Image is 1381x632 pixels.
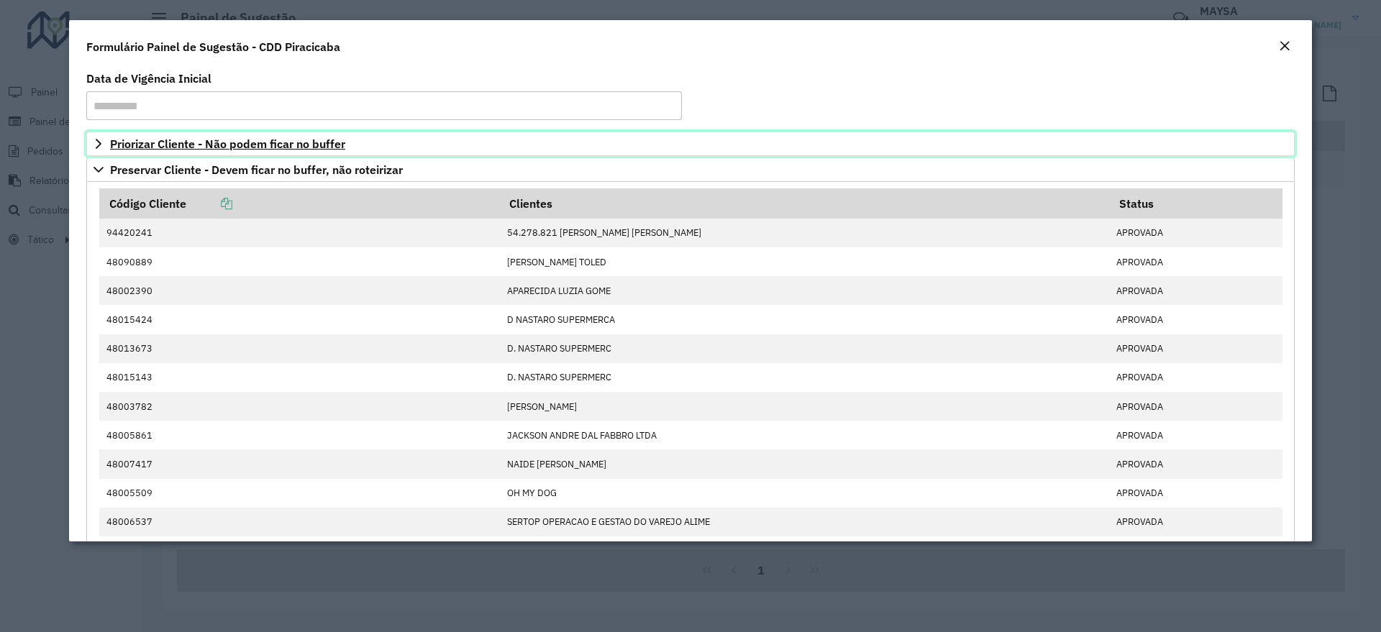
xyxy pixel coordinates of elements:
td: APROVADA [1109,334,1282,363]
td: APROVADA [1109,536,1282,565]
td: 48013673 [99,334,500,363]
td: NAIDE [PERSON_NAME] [499,449,1109,478]
td: APROVADA [1109,392,1282,421]
span: Priorizar Cliente - Não podem ficar no buffer [110,138,345,150]
a: Preservar Cliente - Devem ficar no buffer, não roteirizar [86,157,1295,182]
td: 48007417 [99,449,500,478]
td: 48003782 [99,392,500,421]
th: Clientes [499,188,1109,219]
td: APROVADA [1109,508,1282,536]
td: APROVADA [1109,219,1282,247]
td: APARECIDA LUZIA GOME [499,276,1109,305]
td: APROVADA [1109,449,1282,478]
h4: Formulário Painel de Sugestão - CDD Piracicaba [86,38,340,55]
label: Data de Vigência Inicial [86,70,211,87]
a: Copiar [186,196,232,211]
th: Status [1109,188,1282,219]
button: Close [1275,37,1295,56]
td: 54.278.821 [PERSON_NAME] [PERSON_NAME] [499,219,1109,247]
td: [PERSON_NAME] [499,392,1109,421]
td: 48015424 [99,305,500,334]
td: 94420241 [99,219,500,247]
td: 48015143 [99,363,500,392]
td: OH MY DOG [499,479,1109,508]
a: Priorizar Cliente - Não podem ficar no buffer [86,132,1295,156]
th: Código Cliente [99,188,500,219]
td: 48090889 [99,247,500,276]
td: APROVADA [1109,305,1282,334]
em: Fechar [1279,40,1290,52]
td: APROVADA [1109,247,1282,276]
td: JACKSON ANDRE DAL FABBRO LTDA [499,421,1109,449]
td: 48006537 [99,508,500,536]
td: APROVADA [1109,421,1282,449]
td: SERTOP OPERACAO E GESTAO DO VAREJO ALIME [499,508,1109,536]
span: Preservar Cliente - Devem ficar no buffer, não roteirizar [110,164,403,175]
td: VALDEMIRO DE OLIVEIR [499,536,1109,565]
td: 48005861 [99,421,500,449]
td: APROVADA [1109,479,1282,508]
td: D. NASTARO SUPERMERC [499,334,1109,363]
td: [PERSON_NAME] TOLED [499,247,1109,276]
td: 48005509 [99,479,500,508]
td: 48015443 [99,536,500,565]
td: 48002390 [99,276,500,305]
td: APROVADA [1109,276,1282,305]
td: D NASTARO SUPERMERCA [499,305,1109,334]
td: APROVADA [1109,363,1282,392]
td: D. NASTARO SUPERMERC [499,363,1109,392]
